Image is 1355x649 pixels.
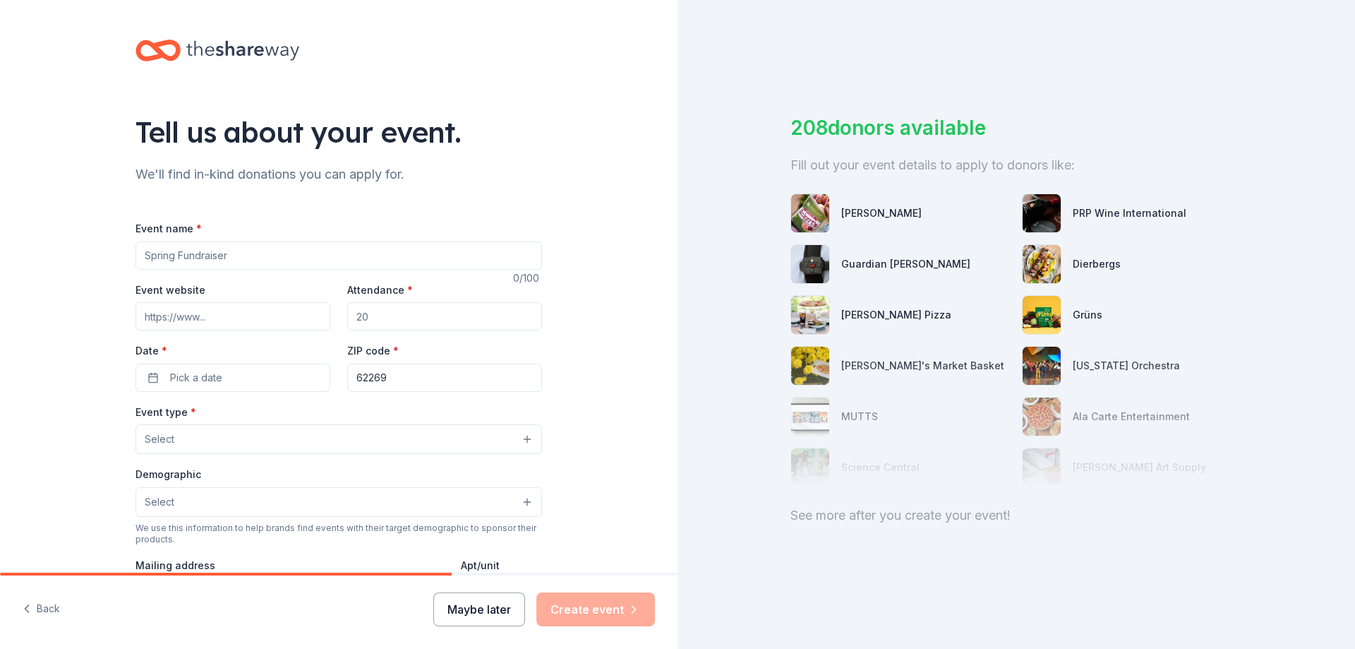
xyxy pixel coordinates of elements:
[135,468,201,482] label: Demographic
[791,194,829,232] img: photo for Eckert's
[135,222,202,236] label: Event name
[790,113,1242,143] div: 208 donors available
[347,283,413,297] label: Attendance
[135,487,542,517] button: Select
[790,154,1242,177] div: Fill out your event details to apply to donors like:
[791,296,829,334] img: photo for Dewey's Pizza
[135,112,542,152] div: Tell us about your event.
[135,344,330,358] label: Date
[1023,245,1061,283] img: photo for Dierbergs
[135,364,330,392] button: Pick a date
[347,344,399,358] label: ZIP code
[1023,296,1061,334] img: photo for Grüns
[135,302,330,331] input: https://www...
[841,205,922,222] div: [PERSON_NAME]
[433,593,525,626] button: Maybe later
[841,306,951,323] div: [PERSON_NAME] Pizza
[1073,205,1186,222] div: PRP Wine International
[145,494,174,511] span: Select
[135,242,542,270] input: Spring Fundraiser
[145,431,174,448] span: Select
[23,595,60,624] button: Back
[791,245,829,283] img: photo for Guardian Angel Device
[1073,256,1121,273] div: Dierbergs
[135,559,215,573] label: Mailing address
[135,523,542,545] div: We use this information to help brands find events with their target demographic to sponsor their...
[347,364,542,392] input: 12345 (U.S. only)
[461,559,500,573] label: Apt/unit
[135,163,542,186] div: We'll find in-kind donations you can apply for.
[170,369,222,386] span: Pick a date
[347,302,542,331] input: 20
[135,405,196,419] label: Event type
[790,504,1242,527] div: See more after you create your event!
[135,424,542,454] button: Select
[135,283,205,297] label: Event website
[513,270,542,287] div: 0 /100
[1023,194,1061,232] img: photo for PRP Wine International
[1073,306,1102,323] div: Grüns
[841,256,970,273] div: Guardian [PERSON_NAME]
